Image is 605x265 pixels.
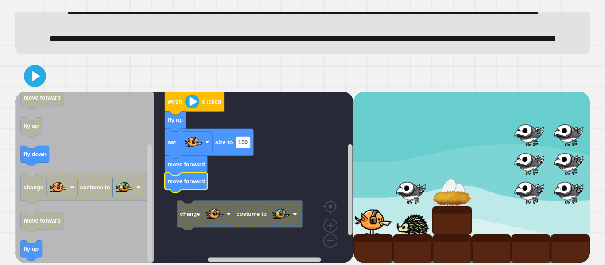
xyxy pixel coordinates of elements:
text: fly up [23,246,39,252]
text: move forward [168,161,205,167]
text: fly up [168,117,183,123]
text: clicked [202,98,221,105]
div: Blockly Workspace [15,92,353,263]
text: change [180,211,200,217]
text: 150 [238,139,248,146]
text: set [168,139,176,146]
text: fly up [23,123,39,129]
text: move forward [23,94,61,101]
text: costume to [80,184,110,191]
text: when [167,98,182,105]
text: change [23,184,43,191]
text: move forward [23,217,61,224]
text: fly down [23,151,47,157]
text: size to [215,139,233,146]
text: move forward [168,178,205,184]
text: costume to [237,211,267,217]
